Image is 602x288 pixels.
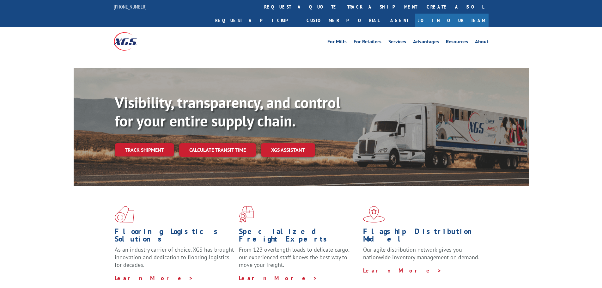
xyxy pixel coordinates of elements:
[114,3,147,10] a: [PHONE_NUMBER]
[302,14,384,27] a: Customer Portal
[363,267,442,274] a: Learn More >
[475,39,489,46] a: About
[239,228,358,246] h1: Specialized Freight Experts
[115,274,193,282] a: Learn More >
[388,39,406,46] a: Services
[115,206,134,223] img: xgs-icon-total-supply-chain-intelligence-red
[239,274,318,282] a: Learn More >
[446,39,468,46] a: Resources
[115,93,340,131] b: Visibility, transparency, and control for your entire supply chain.
[239,246,358,274] p: From 123 overlength loads to delicate cargo, our experienced staff knows the best way to move you...
[363,206,385,223] img: xgs-icon-flagship-distribution-model-red
[179,143,256,157] a: Calculate transit time
[363,246,479,261] span: Our agile distribution network gives you nationwide inventory management on demand.
[115,228,234,246] h1: Flooring Logistics Solutions
[115,143,174,156] a: Track shipment
[239,206,254,223] img: xgs-icon-focused-on-flooring-red
[327,39,347,46] a: For Mills
[413,39,439,46] a: Advantages
[210,14,302,27] a: Request a pickup
[115,246,234,268] span: As an industry carrier of choice, XGS has brought innovation and dedication to flooring logistics...
[363,228,483,246] h1: Flagship Distribution Model
[261,143,315,157] a: XGS ASSISTANT
[354,39,381,46] a: For Retailers
[384,14,415,27] a: Agent
[415,14,489,27] a: Join Our Team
